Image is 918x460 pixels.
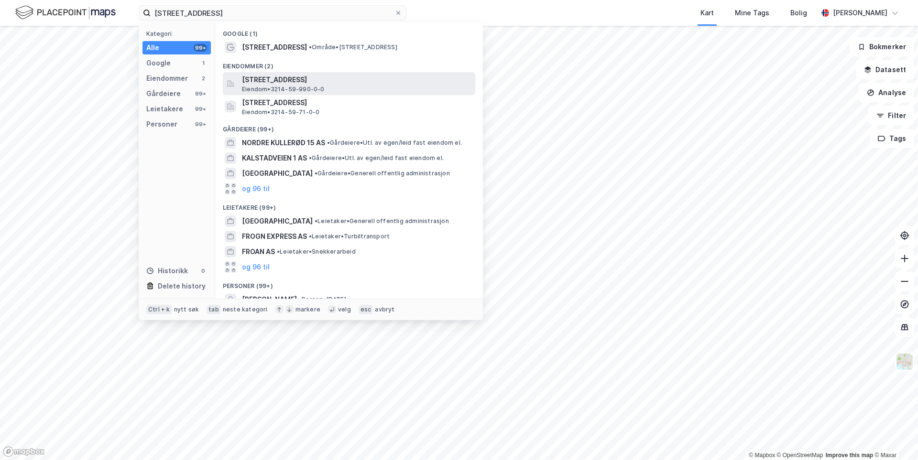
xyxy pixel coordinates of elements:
div: Eiendommer [146,73,188,84]
span: Leietaker • Turbiltransport [309,233,390,240]
div: 1 [199,59,207,67]
a: Mapbox [749,452,775,459]
span: [STREET_ADDRESS] [242,97,471,108]
span: Område • [STREET_ADDRESS] [309,43,397,51]
div: 99+ [194,120,207,128]
span: • [315,170,317,177]
div: 0 [199,267,207,275]
div: Historikk [146,265,188,277]
div: 99+ [194,44,207,52]
span: Gårdeiere • Utl. av egen/leid fast eiendom el. [327,139,462,147]
div: Kategori [146,30,211,37]
div: Google [146,57,171,69]
a: OpenStreetMap [777,452,823,459]
span: Gårdeiere • Utl. av egen/leid fast eiendom el. [309,154,444,162]
span: Eiendom • 3214-59-71-0-0 [242,108,319,116]
button: Bokmerker [850,37,914,56]
div: velg [338,306,351,313]
button: og 96 til [242,183,270,194]
div: 99+ [194,90,207,97]
div: neste kategori [223,306,268,313]
iframe: Chat Widget [870,414,918,460]
span: • [309,154,312,161]
span: KALSTADVEIEN 1 AS [242,152,307,164]
a: Mapbox homepage [3,446,45,457]
span: Gårdeiere • Generell offentlig administrasjon [315,170,450,177]
div: Kart [700,7,714,19]
span: Leietaker • Snekkerarbeid [277,248,356,256]
div: Leietakere (99+) [215,196,483,214]
div: Gårdeiere [146,88,181,99]
div: esc [359,305,373,314]
button: Tags [870,129,914,148]
div: markere [295,306,320,313]
span: FROGN EXPRESS AS [242,231,307,242]
span: NORDRE KULLERØD 15 AS [242,137,325,149]
button: og 96 til [242,261,270,273]
span: Eiendom • 3214-59-990-0-0 [242,86,325,93]
div: 2 [199,75,207,82]
div: nytt søk [174,306,199,313]
button: Datasett [856,60,914,79]
div: Personer [146,118,177,130]
div: Alle [146,42,159,53]
div: Leietakere [146,103,183,115]
button: Analyse [859,83,914,102]
div: Bolig [790,7,807,19]
div: Mine Tags [735,7,769,19]
div: tab [207,305,221,314]
span: • [315,217,317,225]
span: [GEOGRAPHIC_DATA] [242,168,313,179]
span: Leietaker • Generell offentlig administrasjon [315,217,449,225]
div: Kontrollprogram for chat [870,414,918,460]
div: Gårdeiere (99+) [215,118,483,135]
div: [PERSON_NAME] [833,7,887,19]
span: • [309,43,312,51]
input: Søk på adresse, matrikkel, gårdeiere, leietakere eller personer [151,6,394,20]
div: Eiendommer (2) [215,55,483,72]
a: Improve this map [826,452,873,459]
button: Filter [868,106,914,125]
div: Delete history [158,280,206,292]
span: • [277,248,280,255]
span: [GEOGRAPHIC_DATA] [242,215,313,227]
span: [STREET_ADDRESS] [242,42,307,53]
div: Ctrl + k [146,305,172,314]
div: avbryt [375,306,394,313]
span: • [327,139,330,146]
span: [PERSON_NAME] [242,294,297,305]
span: Person • [DATE] [299,296,346,303]
div: Google (1) [215,22,483,40]
span: [STREET_ADDRESS] [242,74,471,86]
div: Personer (99+) [215,275,483,292]
img: Z [896,353,914,371]
span: • [299,296,302,303]
span: FROAN AS [242,246,275,257]
div: 99+ [194,105,207,113]
img: logo.f888ab2527a4732fd821a326f86c7f29.svg [15,4,116,21]
span: • [309,233,312,240]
